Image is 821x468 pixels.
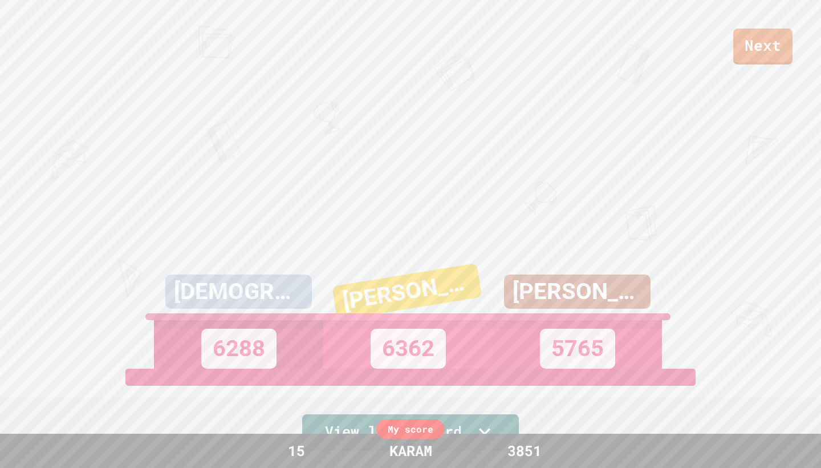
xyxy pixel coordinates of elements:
[371,329,446,369] div: 6362
[332,263,482,320] div: [PERSON_NAME]
[302,414,519,451] a: View leaderboard
[376,419,445,439] div: My score
[504,275,651,309] div: [PERSON_NAME]
[733,29,792,64] a: Next
[254,440,339,462] div: 15
[201,329,277,369] div: 6288
[165,275,312,309] div: [DEMOGRAPHIC_DATA]
[378,440,444,462] div: KARAM
[540,329,615,369] div: 5765
[482,440,567,462] div: 3851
